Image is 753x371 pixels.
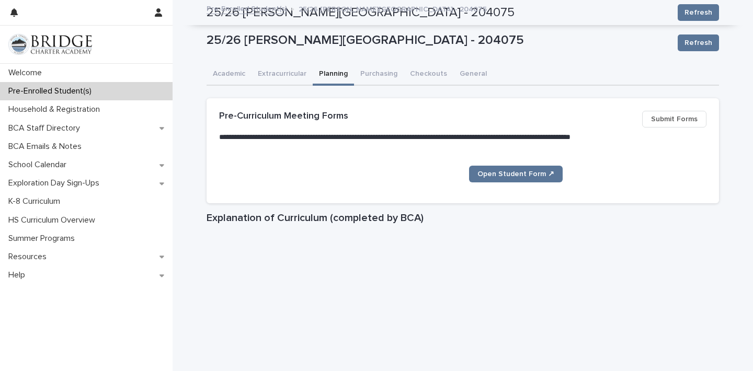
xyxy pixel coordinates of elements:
p: Welcome [4,68,50,78]
img: V1C1m3IdTEidaUdm9Hs0 [8,34,92,55]
span: Refresh [684,38,712,48]
p: 25/26 [PERSON_NAME][GEOGRAPHIC_DATA] - 204075 [207,33,669,48]
p: Household & Registration [4,105,108,114]
h1: Explanation of Curriculum (completed by BCA) [207,212,719,224]
button: Academic [207,64,252,86]
span: Submit Forms [651,114,698,124]
button: Extracurricular [252,64,313,86]
button: Purchasing [354,64,404,86]
button: General [453,64,493,86]
p: BCA Emails & Notes [4,142,90,152]
p: School Calendar [4,160,75,170]
button: Checkouts [404,64,453,86]
p: Help [4,270,33,280]
h2: Pre-Curriculum Meeting Forms [219,111,348,122]
span: Open Student Form ↗ [477,170,554,178]
p: BCA Staff Directory [4,123,88,133]
button: Planning [313,64,354,86]
p: HS Curriculum Overview [4,215,104,225]
button: Refresh [678,34,719,51]
p: K-8 Curriculum [4,196,69,206]
p: Summer Programs [4,234,83,244]
p: Resources [4,252,55,262]
p: 25/26 [PERSON_NAME][GEOGRAPHIC_DATA] - 204075 [299,3,487,14]
a: Pre-Enrolled Student(s) [207,2,287,14]
p: Exploration Day Sign-Ups [4,178,108,188]
p: Pre-Enrolled Student(s) [4,86,100,96]
a: Open Student Form ↗ [469,166,563,182]
button: Submit Forms [642,111,706,127]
